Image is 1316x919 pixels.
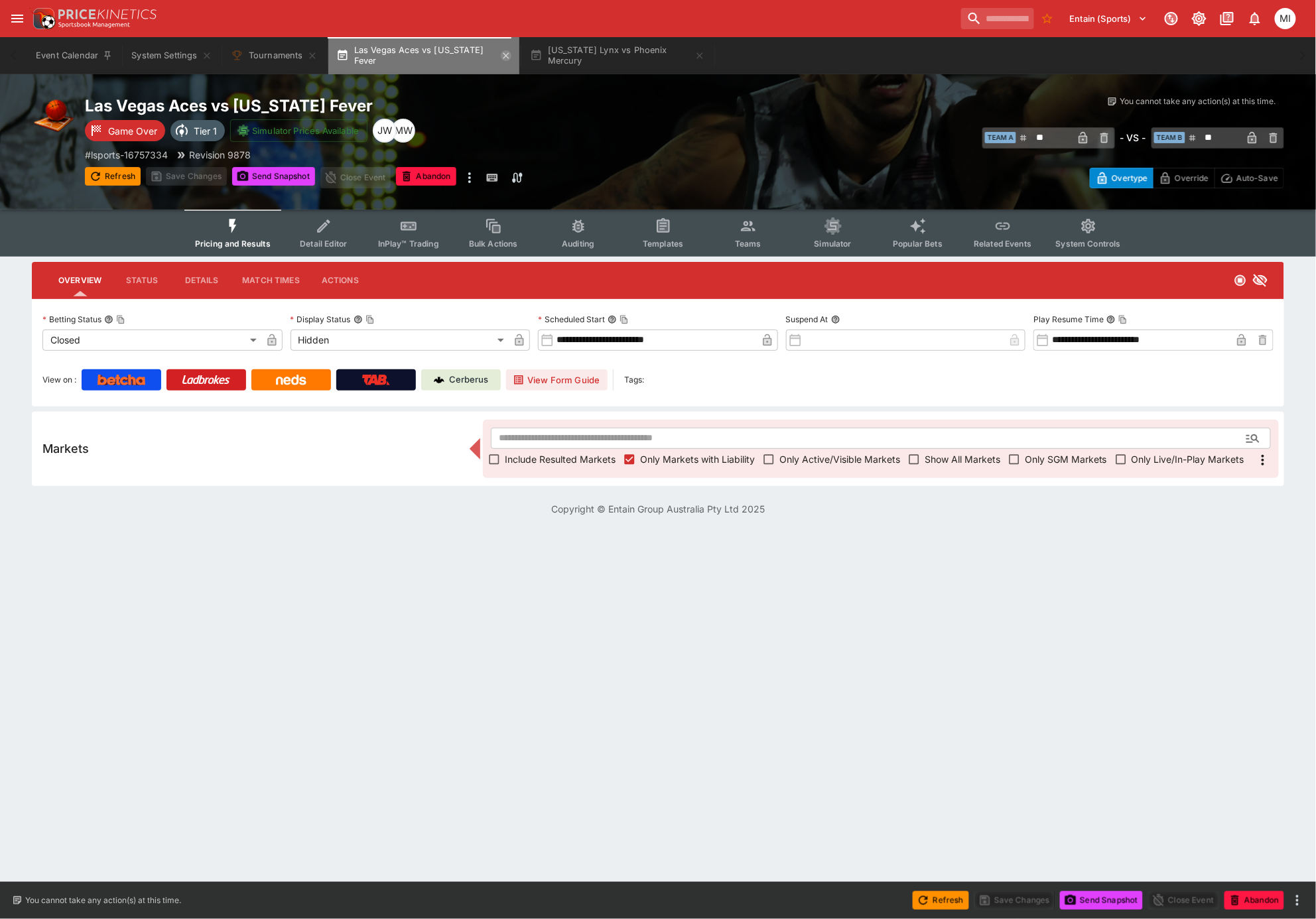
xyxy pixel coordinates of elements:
[624,369,644,391] label: Tags:
[1060,891,1143,910] button: Send Snapshot
[1215,7,1239,31] button: Documentation
[85,148,168,162] p: Copy To Clipboard
[1118,315,1128,324] button: Copy To Clipboard
[189,148,251,162] p: Revision 9878
[506,369,608,391] button: View Form Guide
[505,452,616,466] span: Include Resulted Markets
[29,5,56,32] img: PriceKinetics Logo
[913,891,968,910] button: Refresh
[434,375,444,385] img: Cerberus
[58,22,130,28] img: Sportsbook Management
[28,37,121,74] button: Event Calendar
[123,37,220,74] button: System Settings
[5,7,29,31] button: open drawer
[421,369,501,391] a: Cerberus
[1289,892,1305,908] button: more
[291,314,351,325] p: Display Status
[1106,315,1116,324] button: Play Resume TimeCopy To Clipboard
[640,452,755,466] span: Only Markets with Liability
[184,210,1132,257] div: Event type filters
[1255,452,1271,468] svg: More
[779,452,900,466] span: Only Active/Visible Markets
[538,314,605,325] p: Scheduled Start
[462,167,478,188] button: more
[48,265,112,296] button: Overview
[974,239,1031,249] span: Related Events
[300,239,347,249] span: Detail Editor
[112,265,172,296] button: Status
[1120,95,1276,107] p: You cannot take any action(s) at this time.
[42,330,261,351] div: Closed
[195,239,271,249] span: Pricing and Results
[310,265,370,296] button: Actions
[365,315,375,324] button: Copy To Clipboard
[32,95,74,138] img: basketball.png
[223,37,326,74] button: Tournaments
[108,124,157,138] p: Game Over
[116,315,125,324] button: Copy To Clipboard
[985,132,1016,143] span: Team A
[1159,7,1183,31] button: Connected to PK
[354,315,363,324] button: Display StatusCopy To Clipboard
[276,375,306,385] img: Neds
[172,265,231,296] button: Details
[1175,171,1209,185] p: Override
[104,315,113,324] button: Betting StatusCopy To Clipboard
[1033,314,1104,325] p: Play Resume Time
[182,375,230,385] img: Ladbrokes
[1187,7,1211,31] button: Toggle light/dark mode
[1215,168,1284,188] button: Auto-Save
[815,239,852,249] span: Simulator
[291,330,509,351] div: Hidden
[58,9,157,19] img: PriceKinetics
[1236,171,1278,185] p: Auto-Save
[450,373,489,387] p: Cerberus
[522,37,713,74] button: [US_STATE] Lynx vs Phoenix Mercury
[231,265,310,296] button: Match Times
[469,239,518,249] span: Bulk Actions
[396,169,456,182] span: Mark an event as closed and abandoned.
[1062,8,1155,29] button: Select Tenant
[1224,892,1284,906] span: Mark an event as closed and abandoned.
[378,239,439,249] span: InPlay™ Trading
[1025,452,1107,466] span: Only SGM Markets
[1037,8,1058,29] button: No Bookmarks
[1154,132,1185,143] span: Team B
[831,315,840,324] button: Suspend At
[608,315,617,324] button: Scheduled StartCopy To Clipboard
[42,314,101,325] p: Betting Status
[42,441,89,456] h5: Markets
[232,167,315,186] button: Send Snapshot
[1243,7,1267,31] button: Notifications
[925,452,1000,466] span: Show All Markets
[1112,171,1148,185] p: Overtype
[1056,239,1121,249] span: System Controls
[1120,131,1146,145] h6: - VS -
[1234,274,1247,287] svg: Closed
[1241,426,1265,450] button: Open
[1132,452,1244,466] span: Only Live/In-Play Markets
[85,167,141,186] button: Refresh
[85,95,685,116] h2: Copy To Clipboard
[1090,168,1153,188] button: Overtype
[396,167,456,186] button: Abandon
[25,894,181,906] p: You cannot take any action(s) at this time.
[362,375,390,385] img: TabNZ
[1271,4,1300,33] button: michael.wilczynski
[42,369,76,391] label: View on :
[328,37,519,74] button: Las Vegas Aces vs [US_STATE] Fever
[735,239,761,249] span: Teams
[643,239,683,249] span: Templates
[391,119,415,143] div: Michael Wilczynski
[961,8,1034,29] input: search
[1090,168,1284,188] div: Start From
[1275,8,1296,29] div: michael.wilczynski
[1252,273,1268,288] svg: Hidden
[98,375,145,385] img: Betcha
[562,239,594,249] span: Auditing
[373,119,397,143] div: Justin Walsh
[230,119,367,142] button: Simulator Prices Available
[620,315,629,324] button: Copy To Clipboard
[1224,891,1284,910] button: Abandon
[1153,168,1215,188] button: Override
